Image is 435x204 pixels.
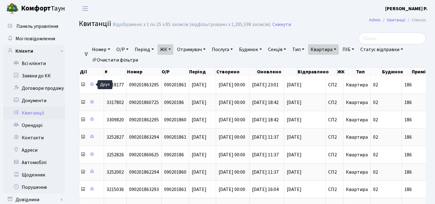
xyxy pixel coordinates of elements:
span: [DATE] [287,152,323,157]
span: Квартира [346,134,368,141]
span: [DATE] 00:00 [219,169,245,176]
span: 090201860 [164,169,186,176]
span: 3252002 [107,169,124,176]
span: [DATE] [287,82,323,87]
a: Щоденник [3,169,65,181]
span: [DATE] [192,151,207,158]
span: 090201863294 [129,134,159,141]
li: Список [405,17,426,24]
span: [DATE] 11:37 [252,134,279,141]
span: Квартира [346,99,368,106]
a: [PERSON_NAME] Р. [385,5,428,12]
th: Будинок [381,67,411,76]
th: Оновлено [256,67,297,76]
span: 3215036 [107,186,124,193]
a: Номер [89,44,113,55]
span: [DATE] 18:42 [252,99,279,106]
span: 02 [373,99,378,106]
span: 090201861 [164,134,186,141]
span: [DATE] [287,170,323,175]
a: Порушення [3,181,65,193]
span: [DATE] [287,117,323,122]
span: [DATE] 11:37 [252,169,279,176]
span: [DATE] 00:00 [219,99,245,106]
th: Створено [216,67,256,76]
a: Статус відправки [358,44,406,55]
span: 090201862294 [129,169,159,176]
span: 090201861 [164,81,186,88]
b: Комфорт [21,3,51,13]
span: [DATE] [192,99,207,106]
span: [DATE] 23:01 [252,81,279,88]
a: ПІБ [340,44,357,55]
th: Дії [79,67,104,76]
input: Пошук... [359,33,426,44]
span: 3309820 [107,116,124,123]
th: ЖК [337,67,355,76]
span: [DATE] 00:00 [219,186,245,193]
span: [DATE] [192,81,207,88]
span: [DATE] 00:00 [219,81,245,88]
span: Квартира [346,81,368,88]
span: [DATE] 11:37 [252,151,279,158]
span: 02 [373,81,378,88]
a: Всі клієнти [3,57,65,70]
a: Скинути [272,22,291,28]
div: Відображено з 1 по 25 з 85 записів (відфільтровано з 1,285,598 записів). [113,22,271,28]
nav: breadcrumb [360,14,435,27]
a: Заявки до КК [3,70,65,82]
img: logo.png [6,2,19,15]
span: [DATE] [192,186,207,193]
span: [DATE] [192,169,207,176]
span: 3317802 [107,99,124,106]
th: Тип [355,67,381,76]
span: 090201860 [164,116,186,123]
span: 09020186 [164,99,184,106]
span: Таун [21,3,65,14]
a: Послуга [209,44,235,55]
span: Квартира [346,186,368,193]
a: ЖК [158,44,173,55]
a: Адреси [3,144,65,156]
span: 090201860625 [129,151,159,158]
span: [DATE] [287,135,323,140]
th: Період [189,67,216,76]
span: СП2 [328,170,341,175]
a: Панель управління [3,20,65,33]
span: 3318177 [107,81,124,88]
span: [DATE] 00:00 [219,116,245,123]
span: Квартира [346,116,368,123]
span: 3252827 [107,134,124,141]
a: Квитанції [387,17,405,23]
a: Очистити фільтри [89,55,141,65]
span: [DATE] [192,134,207,141]
span: СП2 [328,82,341,87]
span: 090201860725 [129,99,159,106]
span: 02 [373,116,378,123]
a: Контакти [3,132,65,144]
a: Квитанції [3,107,65,119]
span: 02 [373,151,378,158]
span: Мої повідомлення [15,35,55,42]
span: 090201862295 [129,116,159,123]
span: [DATE] 00:00 [219,151,245,158]
a: Договори продажу [3,82,65,94]
th: Відправлено [297,67,336,76]
span: Панель управління [16,23,58,30]
span: 090201863295 [129,81,159,88]
th: # [104,67,126,76]
span: Квитанції [79,18,111,29]
th: О/Р [161,67,188,76]
span: [DATE] [287,100,323,105]
span: СП2 [328,152,341,157]
a: Отримувач [175,44,208,55]
a: О/Р [114,44,131,55]
span: Квартира [346,169,368,176]
span: 02 [373,169,378,176]
a: Клієнти [3,45,65,57]
a: Період [132,44,156,55]
button: Переключити навігацію [77,3,93,14]
a: Admin [369,17,381,23]
span: [DATE] [287,187,323,192]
